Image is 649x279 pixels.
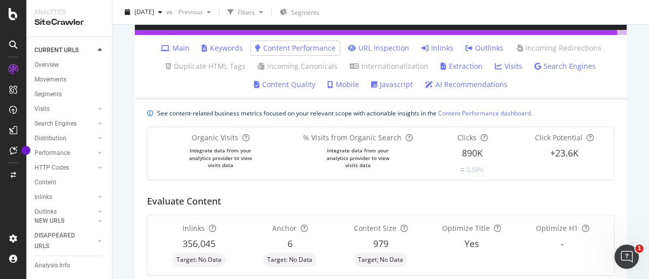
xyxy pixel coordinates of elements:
[441,61,483,71] a: Extraction
[34,45,79,56] div: CURRENT URLS
[348,43,409,53] a: URL Inspection
[354,253,407,267] div: neutral label
[157,108,532,118] div: See content-related business metrics focused on your relevant scope with actionable insights in the
[34,74,66,85] div: Movements
[34,104,95,114] a: Visits
[258,61,338,71] a: Incoming Canonicals
[425,79,508,90] a: AI Recommendations
[373,237,388,250] span: 979
[457,133,477,142] span: Clicks
[462,147,483,159] span: 890K
[34,17,104,28] div: SiteCrawler
[34,148,70,158] div: Performance
[34,192,52,203] div: Inlinks
[147,196,221,207] h2: Evaluate Content
[34,260,70,271] div: Analysis Info
[495,61,522,71] a: Visits
[176,257,222,263] span: Target: No Data
[272,223,297,233] span: Anchor
[34,192,95,203] a: Inlinks
[166,8,174,16] span: vs
[354,223,396,233] span: Content Size
[174,4,215,20] button: Previous
[291,8,319,17] span: Segments
[34,216,64,226] div: NEW URLS
[186,147,255,169] div: Integrate data from your analytics provider to view visits data
[34,60,105,70] a: Overview
[635,245,643,253] span: 1
[34,207,57,217] div: Outlinks
[465,43,503,53] a: Outlinks
[134,8,154,16] span: 2025 Sep. 7th
[464,237,479,250] span: Yes
[224,4,267,20] button: Filters
[34,163,69,173] div: HTTP Codes
[535,133,583,142] span: Click Potential
[550,147,579,159] span: +23.6K
[350,61,428,71] a: Internationalization
[34,177,105,188] a: Content
[34,260,105,271] a: Analysis Info
[442,223,490,233] span: Optimize Title
[238,8,255,16] div: Filters
[460,168,464,171] img: Equal
[276,4,323,20] button: Segments
[254,79,315,90] a: Content Quality
[534,61,596,71] a: Search Engines
[174,8,203,16] span: Previous
[421,43,453,53] a: Inlinks
[267,257,312,263] span: Target: No Data
[34,207,95,217] a: Outlinks
[34,60,59,70] div: Overview
[34,133,66,144] div: Distribution
[255,43,336,53] a: Content Performance
[183,237,215,250] span: 356,045
[147,108,615,118] div: info banner
[34,104,50,114] div: Visits
[34,230,86,252] div: DISAPPEARED URLS
[34,216,95,226] a: NEW URLS
[536,223,578,233] span: Optimize H1
[34,89,105,100] a: Segments
[358,257,403,263] span: Target: No Data
[371,79,413,90] a: Javascript
[34,118,77,129] div: Search Engines
[183,223,205,233] span: Inlinks
[34,148,95,158] a: Performance
[34,89,62,100] div: Segments
[161,43,190,53] a: Main
[34,74,105,85] a: Movements
[328,79,359,90] a: Mobile
[438,108,532,118] a: Content Performance dashboard.
[172,253,226,267] div: neutral label
[303,133,413,143] div: % Visits from Organic Search
[263,253,316,267] div: neutral label
[323,147,392,169] div: Integrate data from your analytics provider to view visits data
[34,133,95,144] a: Distribution
[34,163,95,173] a: HTTP Codes
[34,177,56,188] div: Content
[121,4,166,20] button: [DATE]
[166,61,245,71] a: Duplicate HTML Tags
[287,237,293,250] span: 6
[34,8,104,17] div: Analytics
[34,230,95,252] a: DISAPPEARED URLS
[516,43,601,53] a: Incoming Redirections
[615,245,639,269] iframe: Intercom live chat
[466,165,484,175] div: 0.59%
[21,146,30,155] div: Tooltip anchor
[34,45,95,56] a: CURRENT URLS
[34,118,95,129] a: Search Engines
[192,133,249,143] div: Organic Visits
[561,237,564,250] span: -
[202,43,243,53] a: Keywords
